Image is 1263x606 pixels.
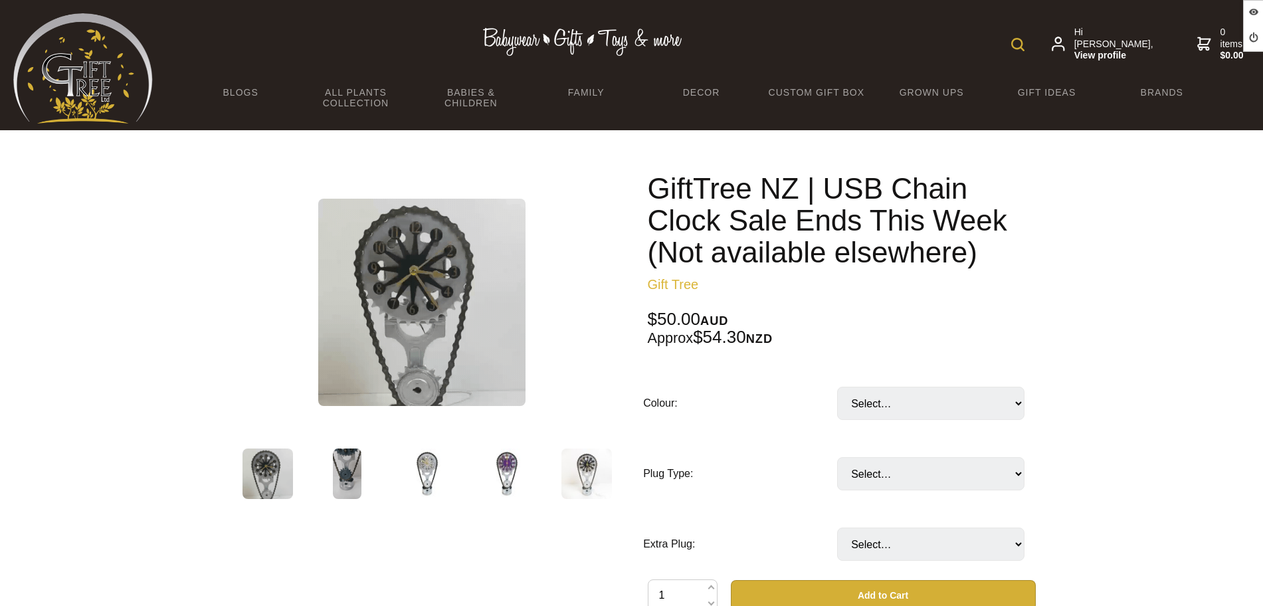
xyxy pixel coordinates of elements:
[643,509,837,579] td: Extra Plug:
[648,330,694,346] small: Approx
[644,78,759,106] a: Decor
[759,78,874,106] a: Custom Gift Box
[1104,78,1219,106] a: Brands
[746,332,773,346] span: NZD
[482,28,682,56] img: Babywear - Gifts - Toys & more
[1220,27,1246,62] span: 0 items
[643,439,837,509] td: Plug Type:
[1011,38,1024,51] img: product search
[643,368,837,439] td: Colour:
[1074,50,1155,62] strong: View profile
[648,277,699,292] a: Gift Tree
[1074,27,1155,62] span: Hi [PERSON_NAME],
[648,311,1036,347] div: $50.00 $54.30
[482,449,532,499] img: GiftTree NZ | USB Chain Clock Sale Ends This Week (Not available elsewhere)
[183,78,298,106] a: BLOGS
[13,13,153,124] img: Babyware - Gifts - Toys and more...
[298,78,413,117] a: All Plants Collection
[333,449,361,499] img: GiftTree NZ | USB Chain Clock Sale Ends This Week (Not available elsewhere)
[989,78,1104,106] a: Gift Ideas
[874,78,989,106] a: Grown Ups
[318,199,526,406] img: GiftTree NZ | USB Chain Clock Sale Ends This Week (Not available elsewhere)
[402,449,452,499] img: GiftTree NZ | USB Chain Clock Sale Ends This Week (Not available elsewhere)
[1197,27,1246,62] a: 0 items$0.00
[700,314,728,328] span: AUD
[413,78,528,117] a: Babies & Children
[1052,27,1155,62] a: Hi [PERSON_NAME],View profile
[561,449,612,499] img: GiftTree NZ | USB Chain Clock Sale Ends This Week (Not available elsewhere)
[243,449,293,499] img: GiftTree NZ | USB Chain Clock Sale Ends This Week (Not available elsewhere)
[1220,50,1246,62] strong: $0.00
[648,173,1036,268] h1: GiftTree NZ | USB Chain Clock Sale Ends This Week (Not available elsewhere)
[528,78,643,106] a: Family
